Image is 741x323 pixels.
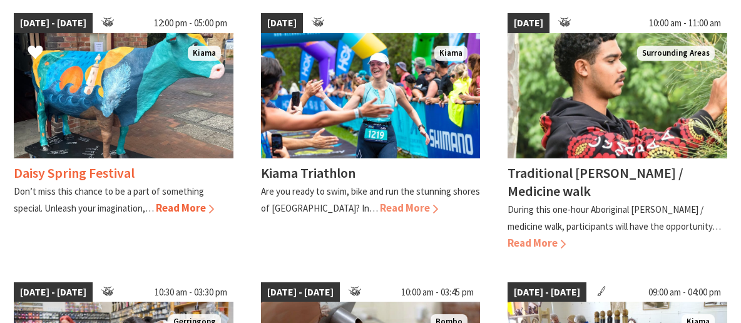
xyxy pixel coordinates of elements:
[148,13,233,33] span: 12:00 pm - 05:00 pm
[261,33,481,158] img: kiamatriathlon
[508,13,727,252] a: [DATE] 10:00 am - 11:00 am Surrounding Areas Traditional [PERSON_NAME] / Medicine walk During thi...
[14,13,233,252] a: [DATE] - [DATE] 12:00 pm - 05:00 pm Dairy Cow Art Kiama Daisy Spring Festival Don’t miss this cha...
[508,203,721,232] p: During this one-hour Aboriginal [PERSON_NAME] / medicine walk, participants will have the opportu...
[14,164,135,182] h4: Daisy Spring Festival
[14,13,93,33] span: [DATE] - [DATE]
[434,46,468,61] span: Kiama
[156,201,214,215] span: Read More
[380,201,438,215] span: Read More
[14,185,204,214] p: Don’t miss this chance to be a part of something special. Unleash your imagination,…
[261,13,303,33] span: [DATE]
[261,282,340,302] span: [DATE] - [DATE]
[261,164,355,182] h4: Kiama Triathlon
[508,13,549,33] span: [DATE]
[261,185,480,214] p: Are you ready to swim, bike and run the stunning shores of [GEOGRAPHIC_DATA]? In…
[643,13,727,33] span: 10:00 am - 11:00 am
[15,32,56,74] button: Click to Favourite Daisy Spring Festival
[395,282,480,302] span: 10:00 am - 03:45 pm
[148,282,233,302] span: 10:30 am - 03:30 pm
[508,282,586,302] span: [DATE] - [DATE]
[14,33,233,158] img: Dairy Cow Art
[261,13,481,252] a: [DATE] kiamatriathlon Kiama Kiama Triathlon Are you ready to swim, bike and run the stunning shor...
[14,282,93,302] span: [DATE] - [DATE]
[642,282,727,302] span: 09:00 am - 04:00 pm
[508,164,683,200] h4: Traditional [PERSON_NAME] / Medicine walk
[188,46,221,61] span: Kiama
[508,236,566,250] span: Read More
[637,46,715,61] span: Surrounding Areas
